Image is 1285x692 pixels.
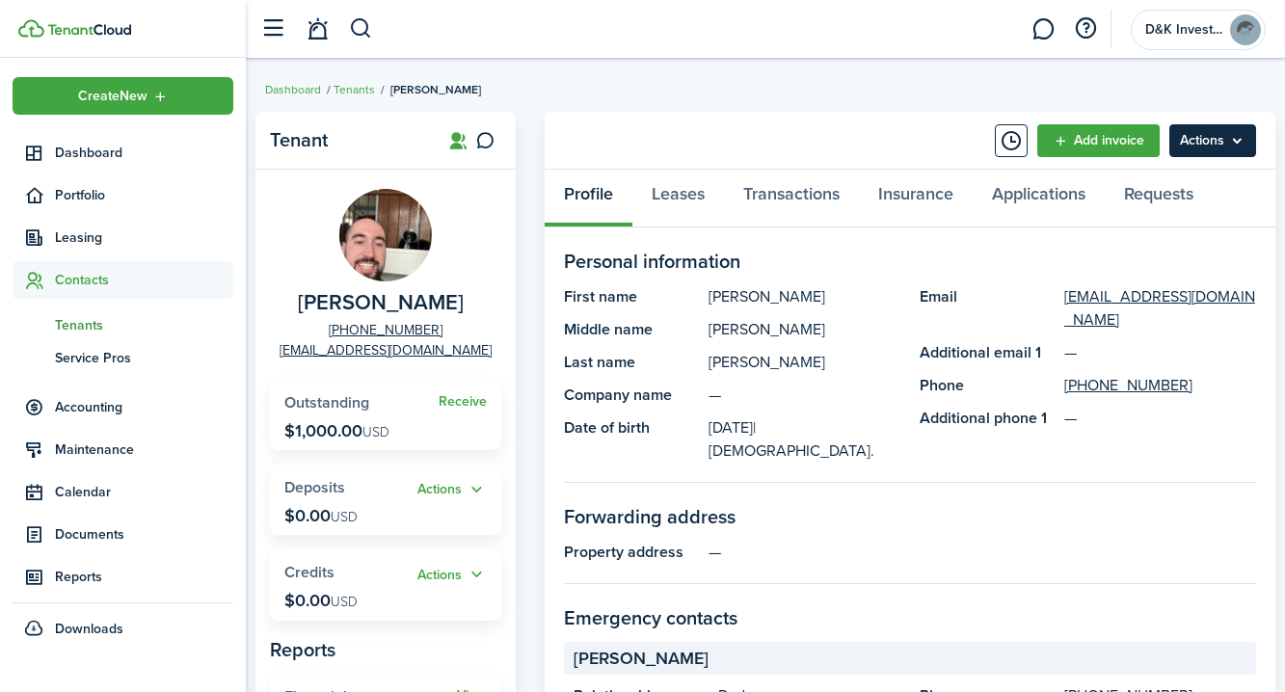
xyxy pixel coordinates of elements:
[1069,13,1102,45] button: Open resource center
[417,564,487,586] button: Open menu
[55,270,233,290] span: Contacts
[564,384,699,407] panel-main-title: Company name
[299,5,335,54] a: Notifications
[1145,23,1222,37] span: D&K Invest LLC
[920,341,1055,364] panel-main-title: Additional email 1
[439,394,487,410] a: Receive
[13,308,233,341] a: Tenants
[709,285,900,308] panel-main-description: [PERSON_NAME]
[417,479,487,501] button: Actions
[709,416,874,462] span: | [DEMOGRAPHIC_DATA].
[18,19,44,38] img: TenantCloud
[331,507,358,527] span: USD
[13,341,233,374] a: Service Pros
[859,170,973,227] a: Insurance
[709,541,1256,564] panel-main-description: —
[13,558,233,596] a: Reports
[280,340,492,360] a: [EMAIL_ADDRESS][DOMAIN_NAME]
[709,384,900,407] panel-main-description: —
[1037,124,1160,157] a: Add invoice
[55,227,233,248] span: Leasing
[1025,5,1061,54] a: Messaging
[1169,124,1256,157] button: Open menu
[920,374,1055,397] panel-main-title: Phone
[564,247,1256,276] panel-main-section-title: Personal information
[417,479,487,501] button: Open menu
[564,318,699,341] panel-main-title: Middle name
[564,416,699,463] panel-main-title: Date of birth
[284,421,389,440] p: $1,000.00
[55,397,233,417] span: Accounting
[334,81,375,98] a: Tenants
[1230,14,1261,45] img: D&K Invest LLC
[55,567,233,587] span: Reports
[564,603,1256,632] panel-main-section-title: Emergency contacts
[284,506,358,525] p: $0.00
[995,124,1028,157] button: Timeline
[55,439,233,460] span: Maintenance
[284,391,369,413] span: Outstanding
[270,635,501,664] panel-main-subtitle: Reports
[632,170,724,227] a: Leases
[574,646,709,672] span: [PERSON_NAME]
[564,351,699,374] panel-main-title: Last name
[265,81,321,98] a: Dashboard
[331,592,358,612] span: USD
[55,619,123,639] span: Downloads
[270,129,424,151] panel-main-title: Tenant
[724,170,859,227] a: Transactions
[973,170,1105,227] a: Applications
[564,541,699,564] panel-main-title: Property address
[709,351,900,374] panel-main-description: [PERSON_NAME]
[564,502,1256,531] panel-main-section-title: Forwarding address
[13,77,233,115] button: Open menu
[920,285,1055,332] panel-main-title: Email
[284,476,345,498] span: Deposits
[1064,285,1256,332] a: [EMAIL_ADDRESS][DOMAIN_NAME]
[55,143,233,163] span: Dashboard
[564,285,699,308] panel-main-title: First name
[284,561,335,583] span: Credits
[1064,374,1192,397] a: [PHONE_NUMBER]
[13,134,233,172] a: Dashboard
[55,524,233,545] span: Documents
[55,482,233,502] span: Calendar
[1169,124,1256,157] menu-btn: Actions
[1105,170,1213,227] a: Requests
[55,185,233,205] span: Portfolio
[920,407,1055,430] panel-main-title: Additional phone 1
[417,564,487,586] button: Actions
[329,320,442,340] a: [PHONE_NUMBER]
[55,348,233,368] span: Service Pros
[349,13,373,45] button: Search
[709,318,900,341] panel-main-description: [PERSON_NAME]
[254,11,291,47] button: Open sidebar
[362,422,389,442] span: USD
[709,416,900,463] panel-main-description: [DATE]
[284,591,358,610] p: $0.00
[55,315,233,335] span: Tenants
[390,81,481,98] span: [PERSON_NAME]
[78,90,147,103] span: Create New
[339,189,432,281] img: Justin Patterson
[298,291,464,315] span: Justin Patterson
[47,24,131,36] img: TenantCloud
